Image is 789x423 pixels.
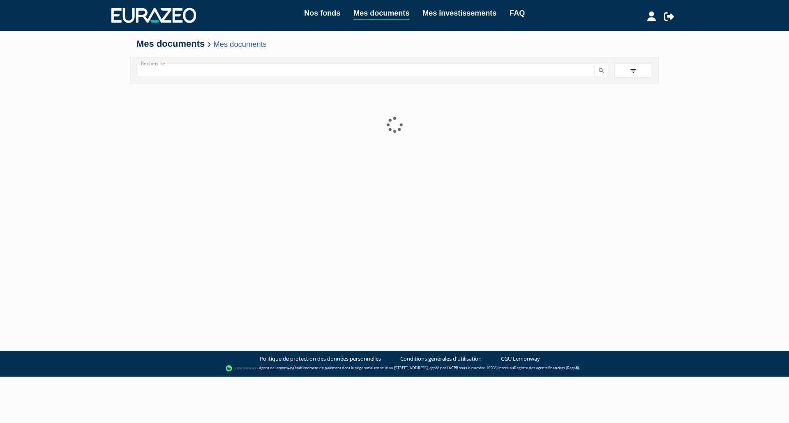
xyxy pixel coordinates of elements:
input: Recherche [137,64,595,77]
a: Nos fonds [304,7,340,19]
img: logo-lemonway.png [226,364,257,373]
a: Registre des agents financiers (Regafi) [514,366,579,371]
a: Politique de protection des données personnelles [260,355,381,363]
a: Mes investissements [422,7,496,19]
a: Lemonway [275,366,293,371]
a: CGU Lemonway [501,355,540,363]
a: FAQ [510,7,525,19]
a: Mes documents [353,7,409,20]
a: Mes documents [214,40,267,48]
img: filter.svg [630,67,637,75]
div: - Agent de (établissement de paiement dont le siège social est situé au [STREET_ADDRESS], agréé p... [8,364,781,373]
img: 1732889491-logotype_eurazeo_blanc_rvb.png [111,8,196,23]
a: Conditions générales d'utilisation [400,355,482,363]
h4: Mes documents [136,39,653,49]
